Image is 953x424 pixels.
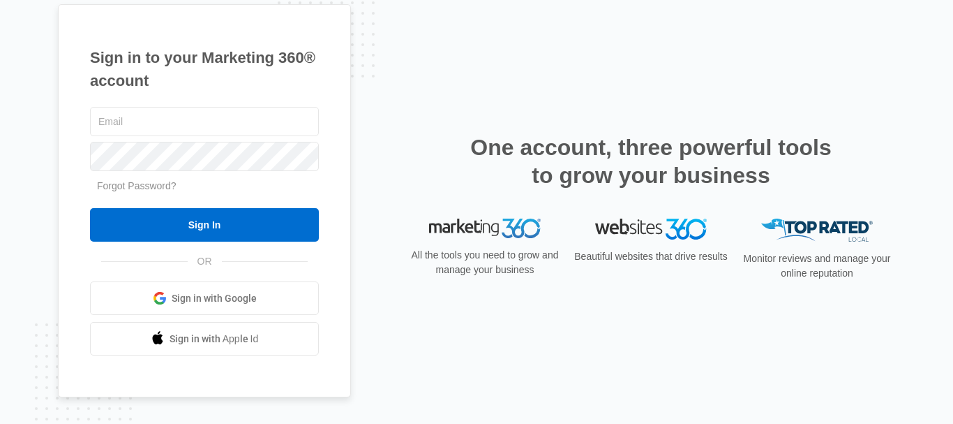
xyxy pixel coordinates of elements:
[429,219,541,238] img: Marketing 360
[97,180,177,191] a: Forgot Password?
[170,332,259,346] span: Sign in with Apple Id
[172,291,257,306] span: Sign in with Google
[761,219,873,242] img: Top Rated Local
[407,248,563,277] p: All the tools you need to grow and manage your business
[90,208,319,242] input: Sign In
[466,133,836,189] h2: One account, three powerful tools to grow your business
[188,254,222,269] span: OR
[739,251,895,281] p: Monitor reviews and manage your online reputation
[90,46,319,92] h1: Sign in to your Marketing 360® account
[595,219,707,239] img: Websites 360
[573,249,729,264] p: Beautiful websites that drive results
[90,282,319,315] a: Sign in with Google
[90,107,319,136] input: Email
[90,322,319,356] a: Sign in with Apple Id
